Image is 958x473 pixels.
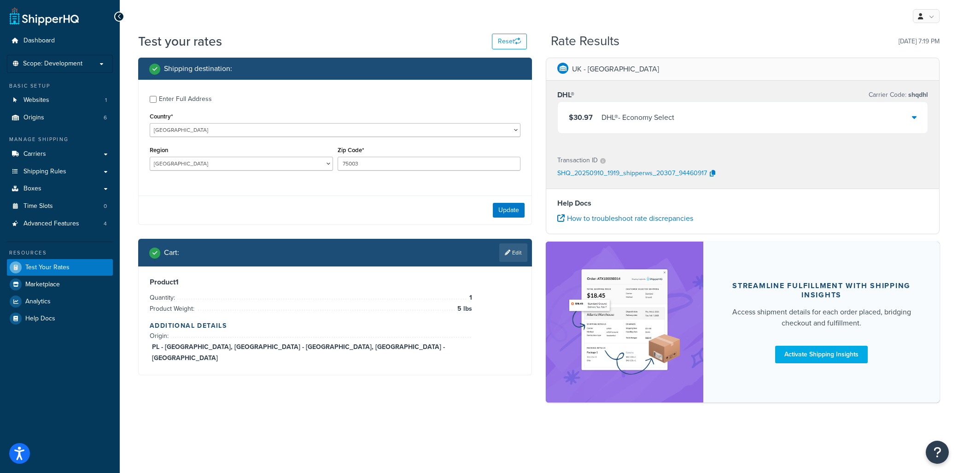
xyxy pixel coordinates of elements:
img: feature-image-si-e24932ea9b9fcd0ff835db86be1ff8d589347e8876e1638d903ea230a36726be.png [567,255,682,389]
a: Origins6 [7,109,113,126]
a: Time Slots0 [7,198,113,215]
li: Time Slots [7,198,113,215]
span: Time Slots [23,202,53,210]
span: 0 [104,202,107,210]
label: Region [150,147,168,154]
div: Enter Full Address [159,93,212,106]
span: Origin: [150,331,171,341]
div: Access shipment details for each order placed, bridging checkout and fulfillment. [725,307,917,329]
p: UK - [GEOGRAPHIC_DATA] [572,63,659,76]
button: Open Resource Center [926,441,949,464]
button: Reset [492,34,527,49]
span: Shipping Rules [23,168,66,176]
span: 6 [104,114,107,122]
a: Boxes [7,180,113,197]
a: Activate Shipping Insights [775,346,868,363]
p: Transaction ID [557,154,598,167]
span: 5 lbs [455,303,472,314]
h2: Cart : [164,248,179,257]
span: 1 [467,292,472,303]
a: Marketplace [7,276,113,293]
a: How to troubleshoot rate discrepancies [557,213,693,224]
span: Origins [23,114,44,122]
span: Scope: Development [23,60,82,68]
h4: Help Docs [557,198,928,209]
span: Dashboard [23,37,55,45]
p: Carrier Code: [869,89,928,101]
a: Shipping Rules [7,163,113,180]
span: Analytics [25,298,51,306]
a: Advanced Features4 [7,215,113,232]
p: SHQ_20250910_1919_shipperws_20307_94460917 [557,167,707,181]
span: Quantity: [150,293,177,302]
h4: Additional Details [150,321,520,331]
div: Manage Shipping [7,136,113,143]
a: Dashboard [7,32,113,49]
span: Help Docs [25,315,55,323]
li: Origins [7,109,113,126]
h3: DHL® [557,90,574,100]
span: Websites [23,96,49,104]
p: [DATE] 7:19 PM [899,35,940,48]
a: Test Your Rates [7,259,113,276]
span: 4 [104,220,107,228]
li: Websites [7,92,113,109]
button: Update [493,203,525,218]
a: Analytics [7,293,113,310]
span: PL - [GEOGRAPHIC_DATA], [GEOGRAPHIC_DATA] - [GEOGRAPHIC_DATA], [GEOGRAPHIC_DATA] - [GEOGRAPHIC_DATA] [150,342,472,364]
span: Carriers [23,150,46,158]
span: shqdhl [906,90,928,100]
label: Country* [150,113,173,120]
span: $30.97 [569,112,593,123]
span: Boxes [23,185,41,193]
span: Test Your Rates [25,264,70,272]
div: Basic Setup [7,82,113,90]
a: Help Docs [7,310,113,327]
h1: Test your rates [138,32,222,50]
span: 1 [105,96,107,104]
a: Websites1 [7,92,113,109]
a: Carriers [7,146,113,163]
span: Product Weight: [150,304,197,313]
a: Edit [499,243,527,262]
span: Advanced Features [23,220,79,228]
li: Advanced Features [7,215,113,232]
span: Marketplace [25,281,60,289]
h2: Rate Results [551,34,619,48]
div: DHL® - Economy Select [602,111,674,124]
input: Enter Full Address [150,96,157,103]
div: Resources [7,249,113,257]
h2: Shipping destination : [164,65,232,73]
div: Streamline Fulfillment with Shipping Insights [725,281,917,300]
h3: Product 1 [150,278,520,287]
label: Zip Code* [338,147,364,154]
